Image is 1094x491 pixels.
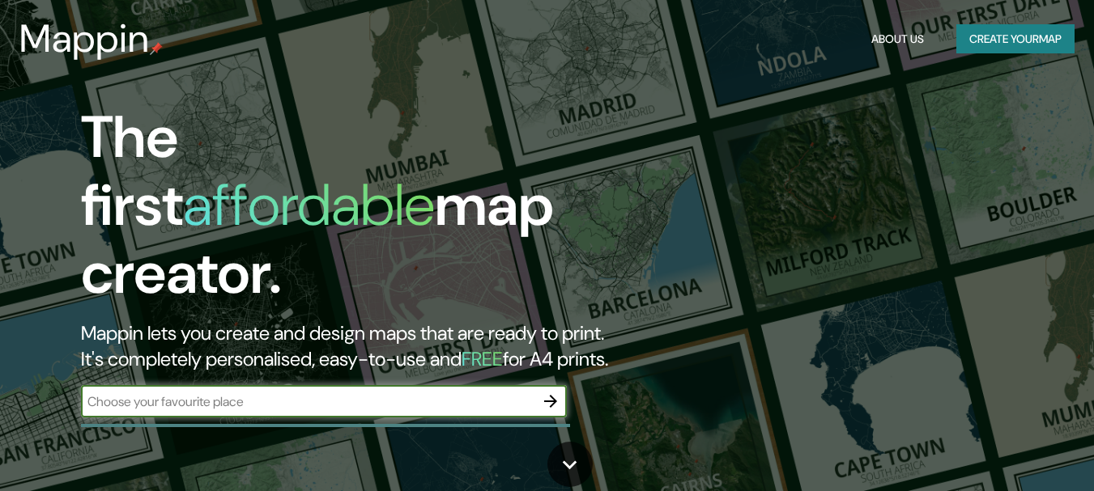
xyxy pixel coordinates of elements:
img: mappin-pin [150,42,163,55]
h2: Mappin lets you create and design maps that are ready to print. It's completely personalised, eas... [81,320,628,372]
h3: Mappin [19,16,150,61]
button: Create yourmap [956,24,1075,54]
button: About Us [865,24,930,54]
h1: affordable [183,167,435,243]
h5: FREE [462,346,503,371]
h1: The first map creator. [81,104,628,320]
input: Choose your favourite place [81,392,534,411]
